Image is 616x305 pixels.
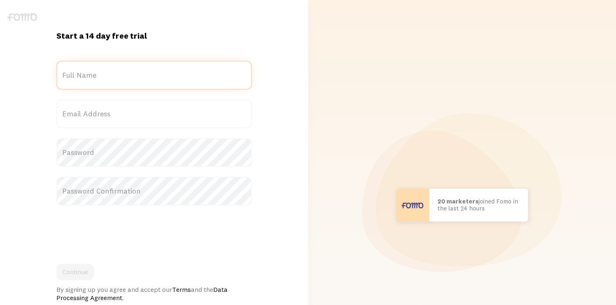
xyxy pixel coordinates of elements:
[56,61,252,90] label: Full Name
[172,285,191,293] a: Terms
[56,215,181,247] iframe: reCAPTCHA
[396,189,429,222] img: User avatar
[56,99,252,128] label: Email Address
[7,13,37,21] img: fomo-logo-gray-b99e0e8ada9f9040e2984d0d95b3b12da0074ffd48d1e5cb62ac37fc77b0b268.svg
[56,285,228,302] a: Data Processing Agreement
[437,197,479,205] b: 20 marketers
[56,138,252,167] label: Password
[437,198,520,212] p: joined Fomo in the last 24 hours
[56,30,252,41] h1: Start a 14 day free trial
[56,285,252,302] div: By signing up you agree and accept our and the .
[56,177,252,206] label: Password Confirmation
